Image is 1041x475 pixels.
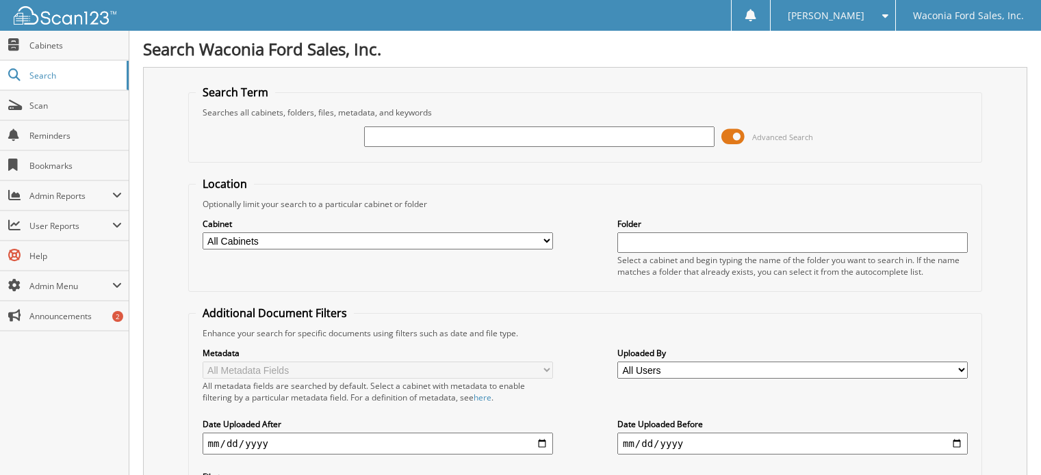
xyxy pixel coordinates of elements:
[203,218,553,230] label: Cabinet
[474,392,491,403] a: here
[203,433,553,454] input: start
[29,310,122,322] span: Announcements
[788,12,864,20] span: [PERSON_NAME]
[196,85,275,100] legend: Search Term
[29,100,122,111] span: Scan
[617,418,968,430] label: Date Uploaded Before
[203,347,553,359] label: Metadata
[752,132,813,142] span: Advanced Search
[203,380,553,403] div: All metadata fields are searched by default. Select a cabinet with metadata to enable filtering b...
[29,250,122,262] span: Help
[203,418,553,430] label: Date Uploaded After
[29,280,112,292] span: Admin Menu
[29,70,120,81] span: Search
[143,38,1027,60] h1: Search Waconia Ford Sales, Inc.
[29,190,112,202] span: Admin Reports
[617,347,968,359] label: Uploaded By
[29,40,122,51] span: Cabinets
[14,6,116,25] img: scan123-logo-white.svg
[617,218,968,230] label: Folder
[112,311,123,322] div: 2
[913,12,1024,20] span: Waconia Ford Sales, Inc.
[196,176,254,191] legend: Location
[617,254,968,277] div: Select a cabinet and begin typing the name of the folder you want to search in. If the name match...
[196,306,354,321] legend: Additional Document Filters
[196,107,975,118] div: Searches all cabinets, folders, files, metadata, and keywords
[617,433,968,454] input: end
[196,327,975,339] div: Enhance your search for specific documents using filters such as date and file type.
[29,220,112,232] span: User Reports
[29,160,122,172] span: Bookmarks
[29,130,122,141] span: Reminders
[196,198,975,210] div: Optionally limit your search to a particular cabinet or folder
